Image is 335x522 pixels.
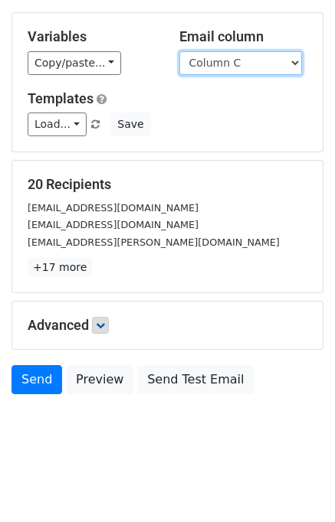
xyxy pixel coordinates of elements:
[28,113,87,136] a: Load...
[28,176,307,193] h5: 20 Recipients
[28,237,280,248] small: [EMAIL_ADDRESS][PERSON_NAME][DOMAIN_NAME]
[110,113,150,136] button: Save
[28,202,199,214] small: [EMAIL_ADDRESS][DOMAIN_NAME]
[11,365,62,394] a: Send
[28,317,307,334] h5: Advanced
[28,28,156,45] h5: Variables
[137,365,254,394] a: Send Test Email
[28,90,94,106] a: Templates
[66,365,133,394] a: Preview
[28,219,199,230] small: [EMAIL_ADDRESS][DOMAIN_NAME]
[28,51,121,75] a: Copy/paste...
[28,258,92,277] a: +17 more
[179,28,308,45] h5: Email column
[258,449,335,522] iframe: Chat Widget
